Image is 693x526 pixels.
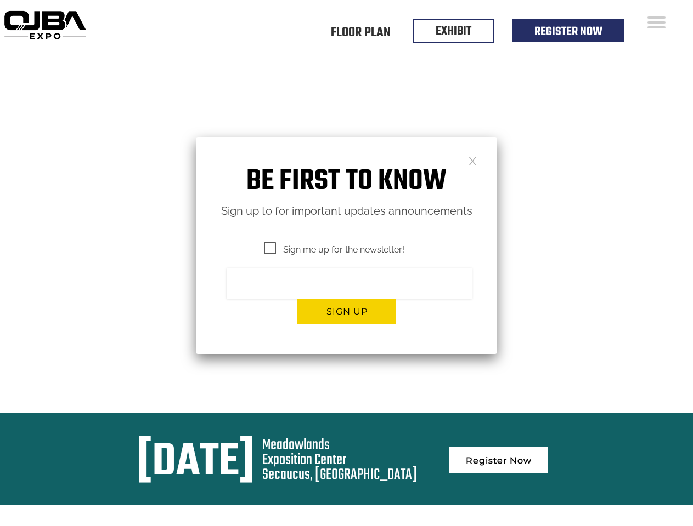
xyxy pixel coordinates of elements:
p: Sign up to for important updates announcements [196,202,497,221]
a: Register Now [449,447,548,473]
a: EXHIBIT [436,22,471,41]
div: Meadowlands Exposition Center Secaucus, [GEOGRAPHIC_DATA] [262,438,417,482]
h1: Be first to know [196,164,497,199]
a: Close [468,156,477,165]
span: Sign me up for the newsletter! [264,243,404,256]
a: Register Now [534,22,602,41]
button: Sign up [297,299,396,324]
div: [DATE] [137,438,255,488]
